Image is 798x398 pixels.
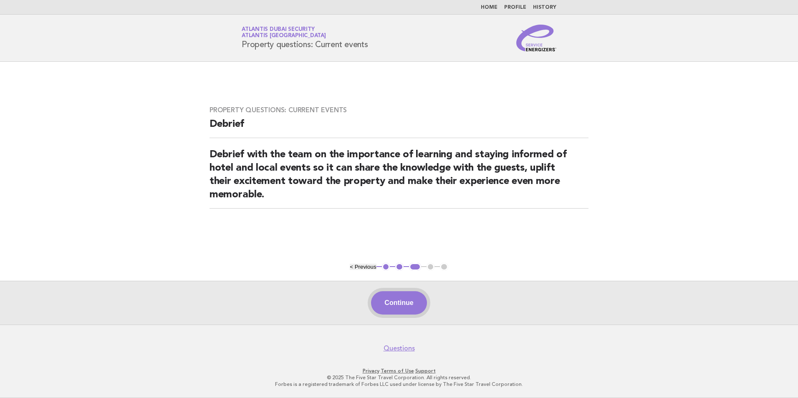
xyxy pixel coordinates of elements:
button: 1 [382,263,390,271]
h1: Property questions: Current events [242,27,368,49]
a: Home [481,5,497,10]
a: History [533,5,556,10]
a: Privacy [363,368,379,374]
a: Profile [504,5,526,10]
a: Terms of Use [381,368,414,374]
button: < Previous [350,264,376,270]
button: Continue [371,291,427,315]
p: · · [144,368,654,374]
h2: Debrief with the team on the importance of learning and staying informed of hotel and local event... [210,148,588,209]
h2: Debrief [210,118,588,138]
p: © 2025 The Five Star Travel Corporation. All rights reserved. [144,374,654,381]
a: Support [415,368,436,374]
a: Atlantis Dubai SecurityAtlantis [GEOGRAPHIC_DATA] [242,27,326,38]
p: Forbes is a registered trademark of Forbes LLC used under license by The Five Star Travel Corpora... [144,381,654,388]
h3: Property questions: Current events [210,106,588,114]
button: 3 [409,263,421,271]
img: Service Energizers [516,25,556,51]
button: 2 [395,263,404,271]
span: Atlantis [GEOGRAPHIC_DATA] [242,33,326,39]
a: Questions [384,344,415,353]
